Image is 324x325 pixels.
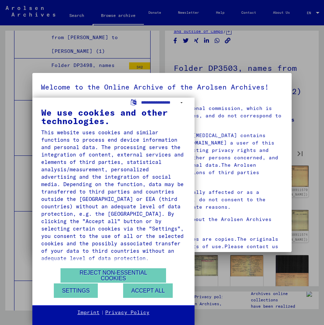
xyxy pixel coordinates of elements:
[41,129,186,262] div: This website uses cookies and similar functions to process end device information and personal da...
[77,309,100,316] a: Imprint
[61,268,166,283] button: Reject non-essential cookies
[41,108,186,125] div: We use cookies and other technologies.
[54,283,98,298] button: Settings
[123,283,173,298] button: Accept all
[105,309,150,316] a: Privacy Policy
